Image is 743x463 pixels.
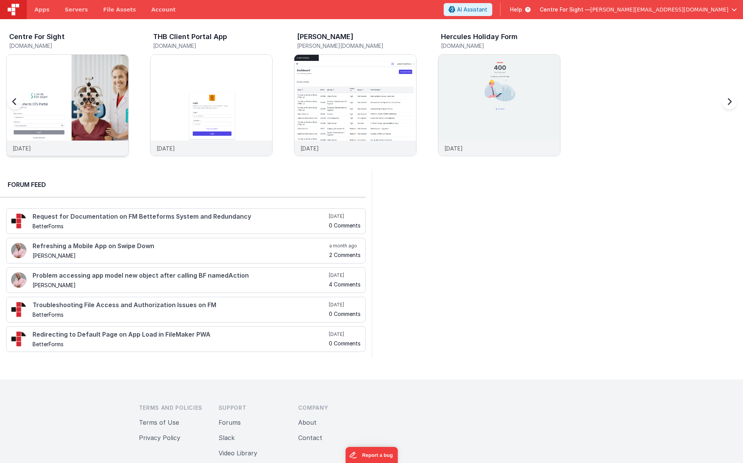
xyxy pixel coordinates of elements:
a: Slack [219,434,235,442]
p: [DATE] [444,144,463,152]
img: 295_2.png [11,213,26,229]
a: Terms of Use [139,419,179,426]
h5: 4 Comments [329,281,361,287]
p: [DATE] [300,144,319,152]
span: [PERSON_NAME][EMAIL_ADDRESS][DOMAIN_NAME] [590,6,728,13]
h5: [PERSON_NAME] [33,253,328,258]
span: Apps [34,6,49,13]
h5: [PERSON_NAME] [33,282,327,288]
iframe: Marker.io feedback button [345,447,398,463]
img: 295_2.png [11,302,26,317]
h4: Troubleshooting File Access and Authorization Issues on FM [33,302,327,309]
h5: 0 Comments [329,223,361,228]
h5: [DOMAIN_NAME] [9,43,129,49]
button: AI Assistant [444,3,492,16]
span: AI Assistant [457,6,487,13]
button: Video Library [219,448,257,458]
button: Contact [298,433,322,442]
span: Servers [65,6,88,13]
button: Slack [219,433,235,442]
h3: Support [219,404,286,412]
h5: [DATE] [329,302,361,308]
img: 411_2.png [11,272,26,288]
h5: BetterForms [33,341,327,347]
button: Forums [219,418,241,427]
h5: [DATE] [329,272,361,278]
h5: [DOMAIN_NAME] [153,43,273,49]
button: About [298,418,317,427]
h5: a month ago [329,243,361,249]
h5: 0 Comments [329,311,361,317]
span: Help [510,6,522,13]
h5: [DOMAIN_NAME] [441,43,560,49]
a: Troubleshooting File Access and Authorization Issues on FM BetterForms [DATE] 0 Comments [6,297,366,322]
button: Centre For Sight — [PERSON_NAME][EMAIL_ADDRESS][DOMAIN_NAME] [540,6,737,13]
h5: 2 Comments [329,252,361,258]
h2: Forum Feed [8,180,358,189]
h5: [DATE] [329,331,361,337]
a: Redirecting to Default Page on App Load in FileMaker PWA BetterForms [DATE] 0 Comments [6,326,366,352]
h3: Hercules Holiday Form [441,33,518,41]
span: File Assets [103,6,136,13]
h5: BetterForms [33,312,327,317]
h5: [DATE] [329,213,361,219]
h4: Redirecting to Default Page on App Load in FileMaker PWA [33,331,327,338]
h5: [PERSON_NAME][DOMAIN_NAME] [297,43,416,49]
a: Privacy Policy [139,434,180,442]
img: 411_2.png [11,243,26,258]
span: Centre For Sight — [540,6,590,13]
h3: [PERSON_NAME] [297,33,353,41]
h4: Request for Documentation on FM Betteforms System and Redundancy [33,213,327,220]
a: Problem accessing app model new object after calling BF namedAction [PERSON_NAME] [DATE] 4 Comments [6,267,366,293]
h3: Terms and Policies [139,404,206,412]
h5: BetterForms [33,223,327,229]
h4: Refreshing a Mobile App on Swipe Down [33,243,328,250]
img: 295_2.png [11,331,26,347]
a: Request for Documentation on FM Betteforms System and Redundancy BetterForms [DATE] 0 Comments [6,208,366,234]
h3: THB Client Portal App [153,33,227,41]
h3: Company [298,404,366,412]
a: About [298,419,317,426]
h3: Centre For Sight [9,33,65,41]
h4: Problem accessing app model new object after calling BF namedAction [33,272,327,279]
h5: 0 Comments [329,340,361,346]
p: [DATE] [157,144,175,152]
a: Refreshing a Mobile App on Swipe Down [PERSON_NAME] a month ago 2 Comments [6,238,366,263]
